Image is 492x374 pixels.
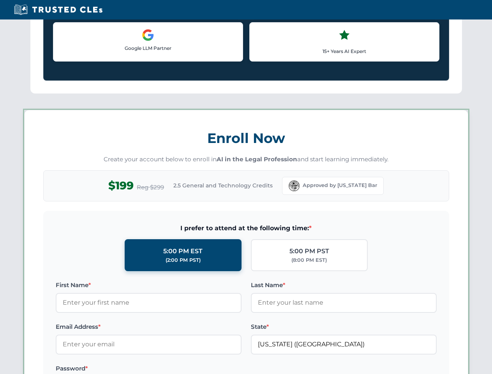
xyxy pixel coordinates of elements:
input: Florida (FL) [251,335,437,354]
label: First Name [56,280,242,290]
span: 2.5 General and Technology Credits [173,181,273,190]
p: 15+ Years AI Expert [256,48,433,55]
div: 5:00 PM PST [289,246,329,256]
input: Enter your last name [251,293,437,312]
p: Google LLM Partner [60,44,236,52]
span: Approved by [US_STATE] Bar [303,182,377,189]
label: Last Name [251,280,437,290]
span: Reg $299 [137,183,164,192]
img: Florida Bar [289,180,300,191]
span: I prefer to attend at the following time: [56,223,437,233]
p: Create your account below to enroll in and start learning immediately. [43,155,449,164]
input: Enter your first name [56,293,242,312]
strong: AI in the Legal Profession [217,155,297,163]
label: Password [56,364,242,373]
div: (8:00 PM EST) [291,256,327,264]
img: Google [142,29,154,41]
label: State [251,322,437,332]
input: Enter your email [56,335,242,354]
div: (2:00 PM PST) [166,256,201,264]
img: Trusted CLEs [12,4,105,16]
label: Email Address [56,322,242,332]
span: $199 [108,177,134,194]
div: 5:00 PM EST [163,246,203,256]
h3: Enroll Now [43,126,449,150]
